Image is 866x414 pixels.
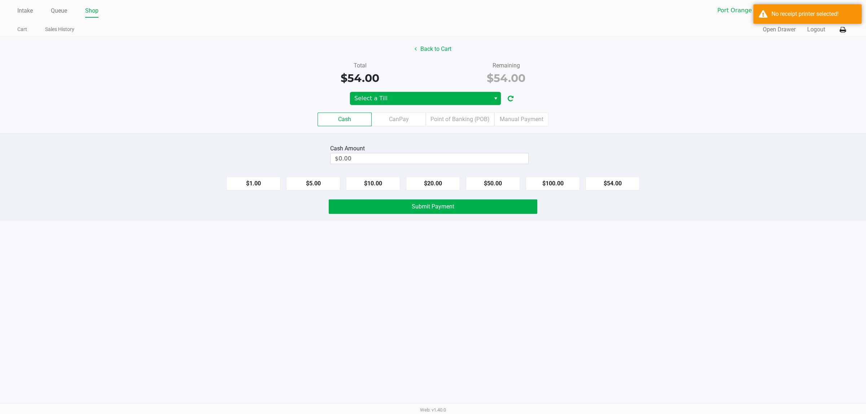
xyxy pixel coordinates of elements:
[410,42,456,56] button: Back to Cart
[771,10,856,18] div: No receipt printer selected!
[372,113,426,126] label: CanPay
[292,61,428,70] div: Total
[51,6,67,16] a: Queue
[286,177,340,190] button: $5.00
[494,113,548,126] label: Manual Payment
[292,70,428,86] div: $54.00
[586,177,640,190] button: $54.00
[420,407,446,413] span: Web: v1.40.0
[792,4,802,17] button: Select
[85,6,99,16] a: Shop
[330,144,368,153] div: Cash Amount
[438,61,574,70] div: Remaining
[17,6,33,16] a: Intake
[412,203,454,210] span: Submit Payment
[406,177,460,190] button: $20.00
[17,25,27,34] a: Cart
[354,94,486,103] span: Select a Till
[717,6,788,15] span: Port Orange WC
[426,113,494,126] label: Point of Banking (POB)
[763,25,796,34] button: Open Drawer
[807,25,825,34] button: Logout
[438,70,574,86] div: $54.00
[490,92,501,105] button: Select
[45,25,74,34] a: Sales History
[329,199,537,214] button: Submit Payment
[226,177,280,190] button: $1.00
[318,113,372,126] label: Cash
[346,177,400,190] button: $10.00
[466,177,520,190] button: $50.00
[526,177,580,190] button: $100.00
